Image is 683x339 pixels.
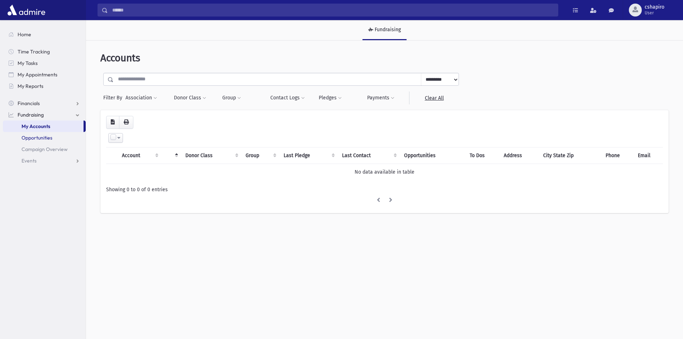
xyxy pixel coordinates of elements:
img: AdmirePro [6,3,47,17]
button: Print [119,116,133,129]
th: To Dos [465,147,499,164]
th: Account: activate to sort column ascending [118,147,161,164]
div: Showing 0 to 0 of 0 entries [106,186,663,193]
th: Phone [601,147,634,164]
a: Opportunities [3,132,86,143]
span: Accounts [100,52,140,64]
span: Filter By [103,94,125,102]
th: Opportunities [400,147,465,164]
span: Opportunities [22,135,52,141]
button: Donor Class [174,91,207,104]
a: Fundraising [3,109,86,121]
button: Association [125,91,157,104]
span: My Appointments [18,71,57,78]
button: Group [222,91,241,104]
a: Events [3,155,86,166]
span: My Tasks [18,60,38,66]
a: Fundraising [362,20,407,40]
a: Home [3,29,86,40]
a: Time Tracking [3,46,86,57]
td: No data available in table [106,164,663,180]
a: My Reports [3,80,86,92]
th: Donor Class : activate to sort column ascending [181,147,241,164]
span: Time Tracking [18,48,50,55]
span: cshapiro [645,4,664,10]
a: My Accounts [3,121,84,132]
a: Financials [3,98,86,109]
a: My Tasks [3,57,86,69]
button: Payments [367,91,395,104]
span: Home [18,31,31,38]
span: Fundraising [18,112,44,118]
th: Last Contact : activate to sort column ascending [338,147,400,164]
a: My Appointments [3,69,86,80]
span: Campaign Overview [22,146,68,152]
button: Pledges [318,91,342,104]
th: Group : activate to sort column ascending [241,147,279,164]
a: Campaign Overview [3,143,86,155]
th: Email [634,147,663,164]
span: Financials [18,100,40,107]
button: CSV [106,116,119,129]
input: Search [108,4,558,17]
span: My Accounts [22,123,50,130]
div: Fundraising [373,27,401,33]
th: City State Zip [539,147,601,164]
th: Address [499,147,539,164]
button: Contact Logs [270,91,305,104]
span: Events [22,157,37,164]
a: Clear All [409,91,459,104]
span: My Reports [18,83,43,89]
span: User [645,10,664,16]
th: Last Pledge : activate to sort column ascending [279,147,338,164]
